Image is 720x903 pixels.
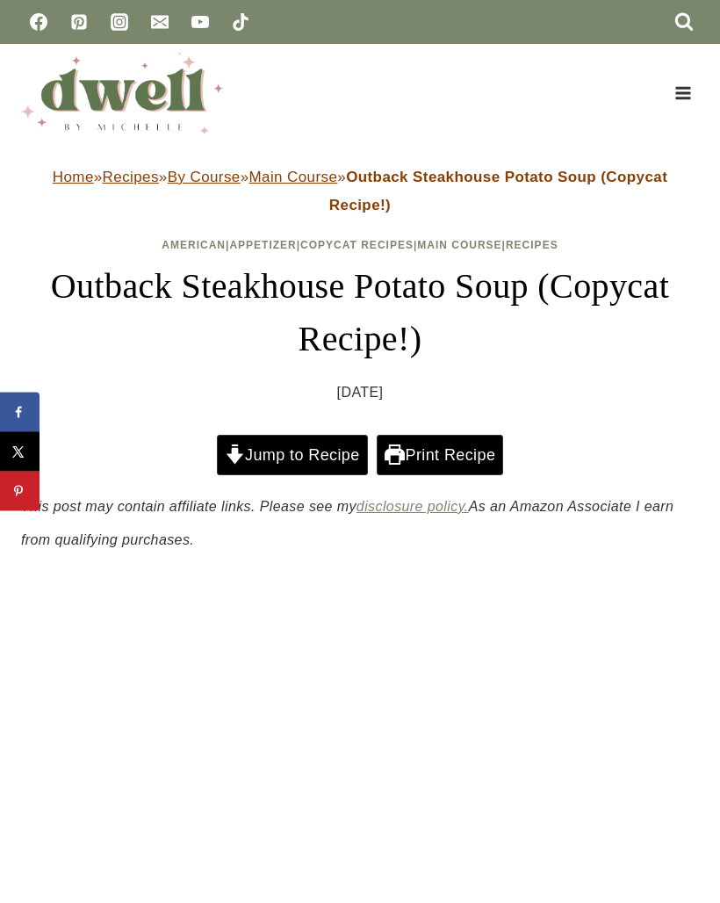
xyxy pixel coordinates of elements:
[356,499,469,514] a: disclosure policy.
[300,239,414,251] a: Copycat Recipes
[162,239,226,251] a: American
[21,499,673,547] em: This post may contain affiliate links. Please see my As an Amazon Associate I earn from qualifyin...
[506,239,558,251] a: Recipes
[329,169,667,213] strong: Outback Steakhouse Potato Soup (Copycat Recipe!)
[337,379,384,406] time: [DATE]
[249,169,338,185] a: Main Course
[61,4,97,40] a: Pinterest
[103,169,159,185] a: Recipes
[669,7,699,37] button: View Search Form
[21,260,699,365] h1: Outback Steakhouse Potato Soup (Copycat Recipe!)
[168,169,241,185] a: By Course
[229,239,296,251] a: Appetizer
[183,4,218,40] a: YouTube
[21,53,223,134] img: DWELL by michelle
[102,4,137,40] a: Instagram
[217,435,368,475] a: Jump to Recipe
[377,435,503,475] a: Print Recipe
[223,4,258,40] a: TikTok
[53,169,667,213] span: » » » »
[666,79,699,106] button: Open menu
[417,239,501,251] a: Main Course
[162,239,558,251] span: | | | |
[21,4,56,40] a: Facebook
[53,169,94,185] a: Home
[142,4,177,40] a: Email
